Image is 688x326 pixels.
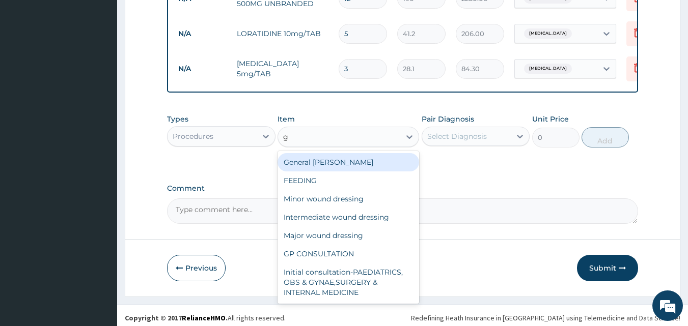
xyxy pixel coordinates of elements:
td: LORATIDINE 10mg/TAB [232,23,334,44]
textarea: Type your message and hit 'Enter' [5,218,194,253]
div: Intermediate wound dressing [278,208,419,226]
label: Types [167,115,188,124]
span: [MEDICAL_DATA] [524,28,572,39]
button: Previous [167,255,226,281]
label: Unit Price [532,114,569,124]
div: GP CONSULTATION [278,245,419,263]
div: Minor wound dressing [278,190,419,208]
span: [MEDICAL_DATA] [524,64,572,74]
a: RelianceHMO [182,313,226,322]
label: Comment [167,184,639,193]
div: General [PERSON_NAME] [278,153,419,171]
div: Minimize live chat window [167,5,191,29]
span: We're online! [59,98,141,201]
div: Procedures [173,131,213,141]
div: Select Diagnosis [427,131,487,141]
button: Add [582,127,629,147]
td: N/A [173,24,232,43]
div: Major wound dressing [278,226,419,245]
img: d_794563401_company_1708531726252_794563401 [19,51,41,76]
td: [MEDICAL_DATA] 5mg/TAB [232,53,334,84]
div: Initial consultation-PAEDIATRICS, OBS & GYNAE,SURGERY & INTERNAL MEDICINE [278,263,419,302]
button: Submit [577,255,638,281]
label: Pair Diagnosis [422,114,474,124]
div: Chat with us now [53,57,171,70]
label: Item [278,114,295,124]
strong: Copyright © 2017 . [125,313,228,322]
td: N/A [173,60,232,78]
div: Redefining Heath Insurance in [GEOGRAPHIC_DATA] using Telemedicine and Data Science! [411,313,680,323]
div: FEEDING [278,171,419,190]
